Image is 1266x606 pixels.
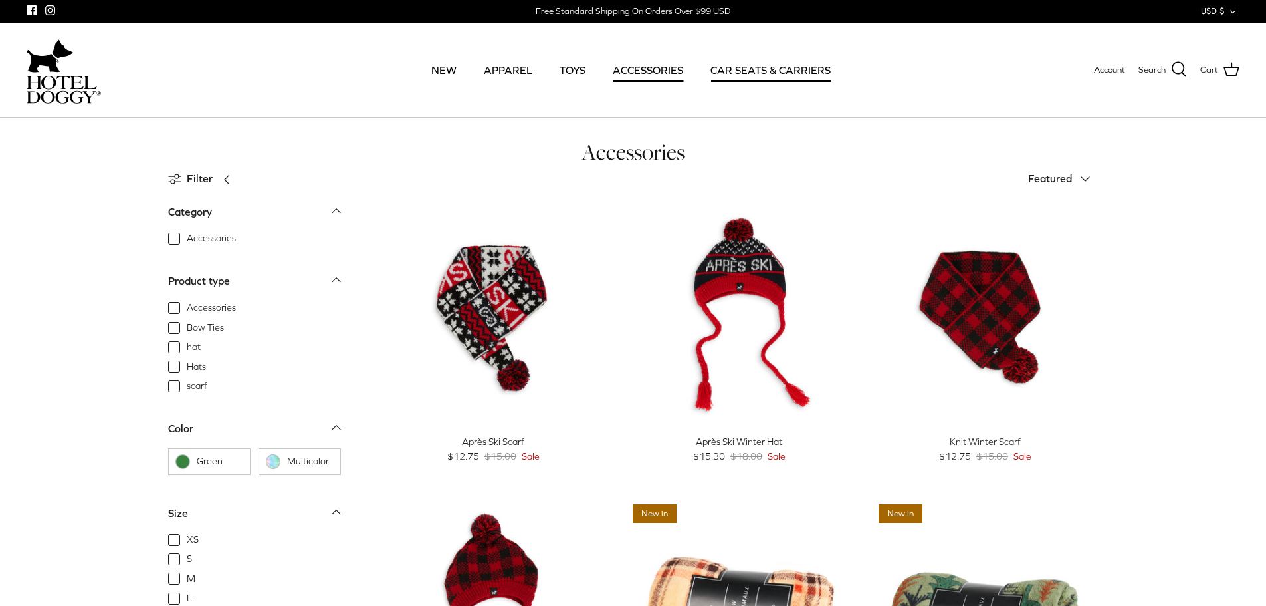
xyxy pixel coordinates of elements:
[187,573,195,586] span: M
[536,5,730,17] div: Free Standard Shipping On Orders Over $99 USD
[187,232,236,245] span: Accessories
[522,449,540,464] span: Sale
[287,455,334,468] span: Multicolor
[601,47,695,92] a: ACCESSORIES
[472,47,544,92] a: APPAREL
[187,321,224,335] span: Bow Ties
[626,434,852,464] a: Après Ski Winter Hat $15.30 $18.00 Sale
[168,273,230,290] div: Product type
[633,208,680,227] span: 15% off
[187,341,201,354] span: hat
[976,449,1008,464] span: $15.00
[381,434,607,464] a: Après Ski Scarf $12.75 $15.00 Sale
[381,202,607,428] a: Après Ski Scarf
[27,5,37,15] a: Facebook
[447,449,479,464] span: $12.75
[187,170,213,188] span: Filter
[187,380,207,393] span: scarf
[872,202,1098,428] a: Knit Winter Scarf
[1013,449,1031,464] span: Sale
[197,455,243,468] span: Green
[168,202,341,231] a: Category
[187,553,192,566] span: S
[1200,61,1239,78] a: Cart
[1094,63,1125,77] a: Account
[168,418,341,448] a: Color
[1138,61,1187,78] a: Search
[168,271,341,301] a: Product type
[879,208,926,227] span: 15% off
[626,434,852,449] div: Après Ski Winter Hat
[626,202,852,428] a: Après Ski Winter Hat
[187,361,206,374] span: Hats
[387,504,435,524] span: 15% off
[548,47,597,92] a: TOYS
[27,36,73,76] img: dog-icon.svg
[187,592,192,605] span: L
[536,1,730,21] a: Free Standard Shipping On Orders Over $99 USD
[939,449,971,464] span: $12.75
[1200,63,1218,77] span: Cart
[168,204,212,221] div: Category
[693,449,725,464] span: $15.30
[484,449,516,464] span: $15.00
[872,434,1098,449] div: Knit Winter Scarf
[168,505,188,522] div: Size
[168,503,341,533] a: Size
[730,449,762,464] span: $18.00
[27,76,101,104] img: hoteldoggycom
[1028,172,1072,184] span: Featured
[387,208,435,227] span: 15% off
[381,434,607,449] div: Après Ski Scarf
[187,533,199,547] span: XS
[698,47,843,92] a: CAR SEATS & CARRIERS
[197,47,1065,92] div: Primary navigation
[45,5,55,15] a: Instagram
[168,420,193,438] div: Color
[879,504,922,524] span: New in
[1138,63,1166,77] span: Search
[768,449,786,464] span: Sale
[168,138,1099,166] h1: Accessories
[1094,65,1125,75] span: Account
[872,434,1098,464] a: Knit Winter Scarf $12.75 $15.00 Sale
[27,36,101,104] a: hoteldoggycom
[419,47,469,92] a: NEW
[168,163,239,195] a: Filter
[187,301,236,315] span: Accessories
[633,504,677,524] span: New in
[1028,164,1099,194] button: Featured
